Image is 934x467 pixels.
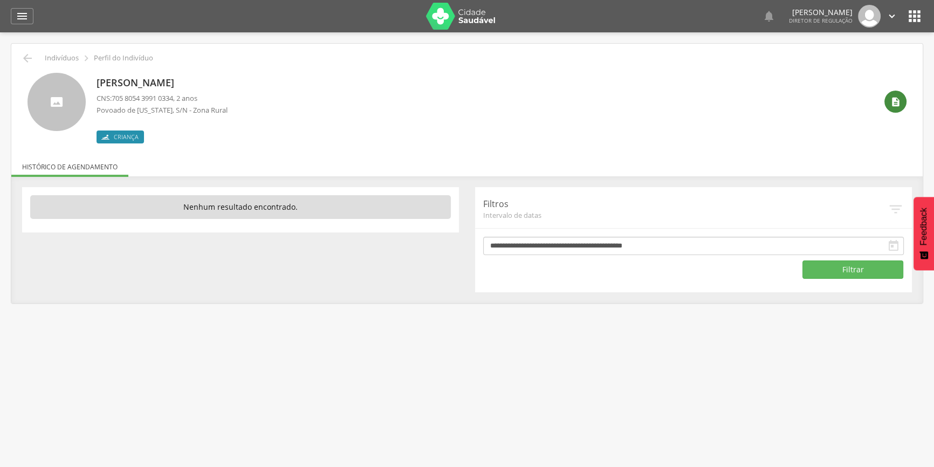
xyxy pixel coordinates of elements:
[886,5,898,28] a: 
[94,54,153,63] p: Perfil do Indivíduo
[887,239,900,252] i: 
[80,52,92,64] i: 
[763,5,775,28] a: 
[30,195,451,219] p: Nenhum resultado encontrado.
[919,208,929,245] span: Feedback
[763,10,775,23] i: 
[886,10,898,22] i: 
[21,52,34,65] i: Voltar
[802,260,903,279] button: Filtrar
[906,8,923,25] i: 
[483,210,888,220] span: Intervalo de datas
[890,97,901,107] i: 
[97,105,228,115] p: Povoado de [US_STATE], S/N - Zona Rural
[97,76,228,90] p: [PERSON_NAME]
[914,197,934,270] button: Feedback - Mostrar pesquisa
[16,10,29,23] i: 
[483,198,888,210] p: Filtros
[789,17,853,24] span: Diretor de regulação
[11,8,33,24] a: 
[97,93,228,104] p: CNS: , 2 anos
[789,9,853,16] p: [PERSON_NAME]
[114,133,139,141] span: Criança
[45,54,79,63] p: Indivíduos
[884,91,906,113] div: Ver histórico de cadastramento
[888,201,904,217] i: 
[112,93,173,103] span: 705 8054 3991 0334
